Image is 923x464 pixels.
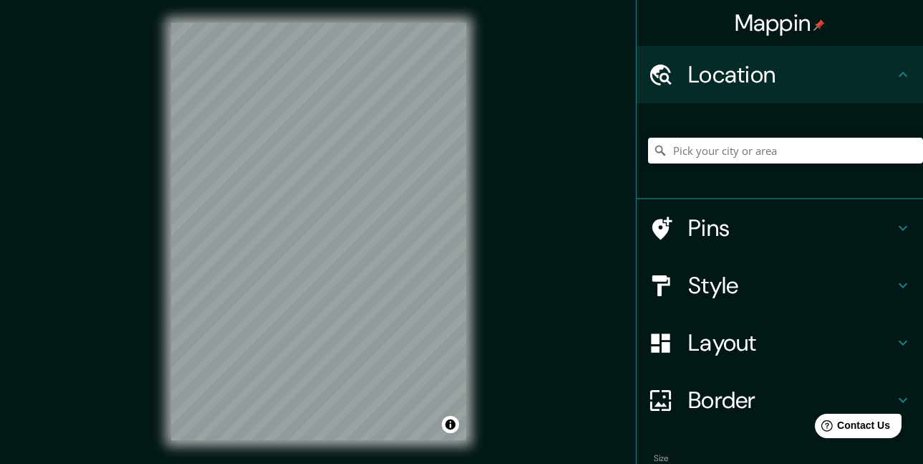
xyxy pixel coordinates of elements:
h4: Style [688,271,894,300]
img: pin-icon.png [813,19,825,31]
button: Toggle attribution [442,416,459,433]
input: Pick your city or area [648,138,923,164]
div: Pins [637,199,923,257]
h4: Border [688,386,894,415]
iframe: Help widget launcher [796,408,907,448]
h4: Location [688,60,894,89]
h4: Pins [688,214,894,242]
div: Layout [637,314,923,371]
div: Location [637,46,923,103]
canvas: Map [171,23,466,440]
h4: Layout [688,328,894,357]
div: Border [637,371,923,429]
div: Style [637,257,923,314]
h4: Mappin [735,9,826,37]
